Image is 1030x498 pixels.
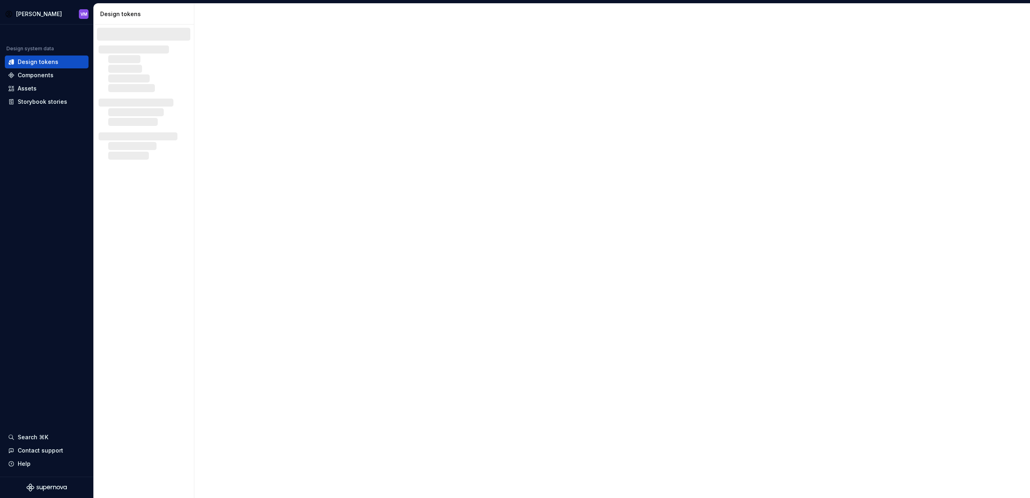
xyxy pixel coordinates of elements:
[5,95,89,108] a: Storybook stories
[6,45,54,52] div: Design system data
[5,457,89,470] button: Help
[18,84,37,93] div: Assets
[18,447,63,455] div: Contact support
[5,69,89,82] a: Components
[18,433,48,441] div: Search ⌘K
[100,10,191,18] div: Design tokens
[18,58,58,66] div: Design tokens
[27,484,67,492] svg: Supernova Logo
[16,10,62,18] div: [PERSON_NAME]
[18,98,67,106] div: Storybook stories
[18,460,31,468] div: Help
[2,5,92,23] button: [PERSON_NAME]VM
[18,71,54,79] div: Components
[5,56,89,68] a: Design tokens
[5,82,89,95] a: Assets
[5,431,89,444] button: Search ⌘K
[5,444,89,457] button: Contact support
[80,11,87,17] div: VM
